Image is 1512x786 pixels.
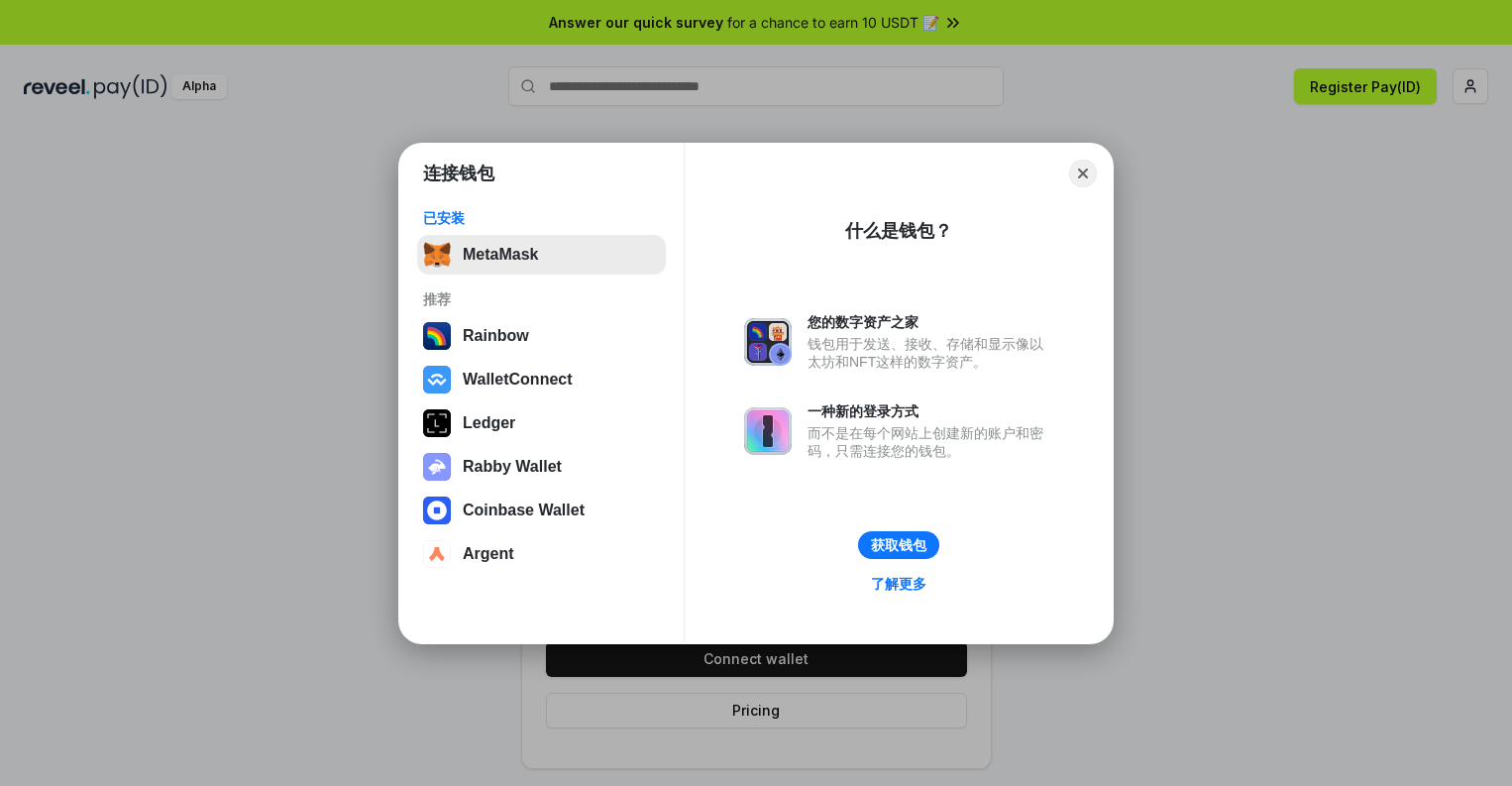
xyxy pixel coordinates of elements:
div: WalletConnect [463,371,573,389]
a: 了解更多 [859,571,938,597]
img: svg+xml,%3Csvg%20xmlns%3D%22http%3A%2F%2Fwww.w3.org%2F2000%2Fsvg%22%20width%3D%2228%22%20height%3... [423,409,451,437]
button: MetaMask [417,235,666,275]
img: svg+xml,%3Csvg%20width%3D%22120%22%20height%3D%22120%22%20viewBox%3D%220%200%20120%20120%22%20fil... [423,322,451,350]
div: 而不是在每个网站上创建新的账户和密码，只需连接您的钱包。 [808,424,1053,460]
div: 钱包用于发送、接收、存储和显示像以太坊和NFT这样的数字资产。 [808,335,1053,371]
h1: 连接钱包 [423,162,494,185]
img: svg+xml,%3Csvg%20width%3D%2228%22%20height%3D%2228%22%20viewBox%3D%220%200%2028%2028%22%20fill%3D... [423,540,451,568]
div: 什么是钱包？ [845,219,952,243]
div: 了解更多 [871,575,926,593]
div: MetaMask [463,246,538,264]
div: Argent [463,545,514,563]
img: svg+xml,%3Csvg%20fill%3D%22none%22%20height%3D%2233%22%20viewBox%3D%220%200%2035%2033%22%20width%... [423,241,451,269]
div: 您的数字资产之家 [808,313,1053,331]
button: Rainbow [417,316,666,356]
img: svg+xml,%3Csvg%20xmlns%3D%22http%3A%2F%2Fwww.w3.org%2F2000%2Fsvg%22%20fill%3D%22none%22%20viewBox... [423,453,451,481]
div: Rabby Wallet [463,458,562,476]
div: 已安装 [423,209,660,227]
div: Ledger [463,414,515,432]
img: svg+xml,%3Csvg%20width%3D%2228%22%20height%3D%2228%22%20viewBox%3D%220%200%2028%2028%22%20fill%3D... [423,497,451,524]
img: svg+xml,%3Csvg%20xmlns%3D%22http%3A%2F%2Fwww.w3.org%2F2000%2Fsvg%22%20fill%3D%22none%22%20viewBox... [744,407,792,455]
button: WalletConnect [417,360,666,399]
div: Coinbase Wallet [463,502,585,519]
div: 推荐 [423,290,660,308]
button: Argent [417,534,666,574]
button: Close [1069,160,1097,187]
div: 获取钱包 [871,536,926,554]
button: Rabby Wallet [417,447,666,487]
button: 获取钱包 [858,531,939,559]
button: Ledger [417,403,666,443]
div: Rainbow [463,327,529,345]
div: 一种新的登录方式 [808,402,1053,420]
img: svg+xml,%3Csvg%20width%3D%2228%22%20height%3D%2228%22%20viewBox%3D%220%200%2028%2028%22%20fill%3D... [423,366,451,393]
img: svg+xml,%3Csvg%20xmlns%3D%22http%3A%2F%2Fwww.w3.org%2F2000%2Fsvg%22%20fill%3D%22none%22%20viewBox... [744,318,792,366]
button: Coinbase Wallet [417,491,666,530]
